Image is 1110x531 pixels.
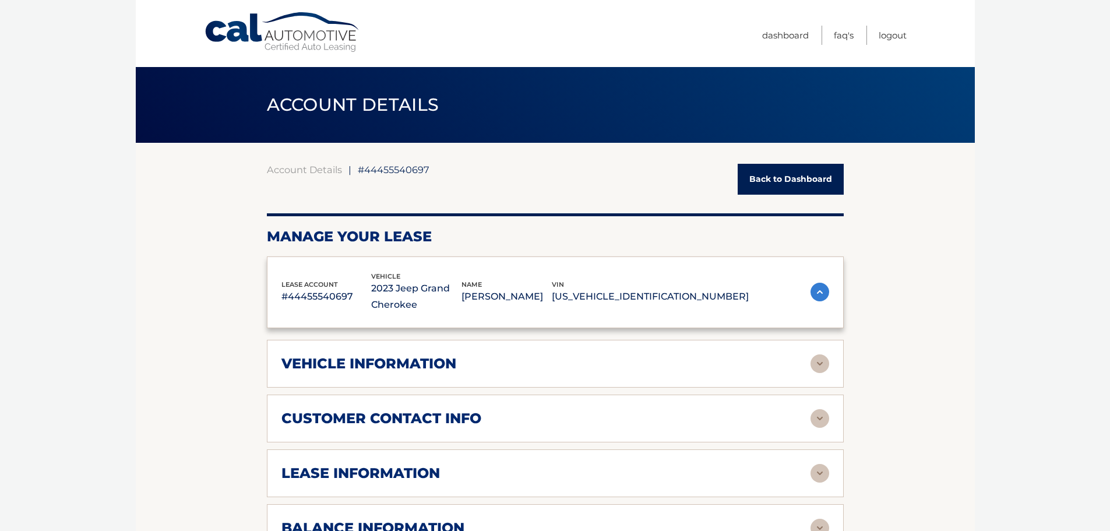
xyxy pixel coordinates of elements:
[281,355,456,372] h2: vehicle information
[371,280,461,313] p: 2023 Jeep Grand Cherokee
[762,26,809,45] a: Dashboard
[281,465,440,482] h2: lease information
[461,280,482,289] span: name
[834,26,854,45] a: FAQ's
[267,228,844,245] h2: Manage Your Lease
[461,289,552,305] p: [PERSON_NAME]
[204,12,361,53] a: Cal Automotive
[281,289,372,305] p: #44455540697
[811,283,829,301] img: accordion-active.svg
[552,289,749,305] p: [US_VEHICLE_IDENTIFICATION_NUMBER]
[371,272,400,280] span: vehicle
[348,164,351,175] span: |
[738,164,844,195] a: Back to Dashboard
[811,464,829,483] img: accordion-rest.svg
[267,164,342,175] a: Account Details
[552,280,564,289] span: vin
[358,164,429,175] span: #44455540697
[811,409,829,428] img: accordion-rest.svg
[281,280,338,289] span: lease account
[879,26,907,45] a: Logout
[281,410,481,427] h2: customer contact info
[267,94,439,115] span: ACCOUNT DETAILS
[811,354,829,373] img: accordion-rest.svg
